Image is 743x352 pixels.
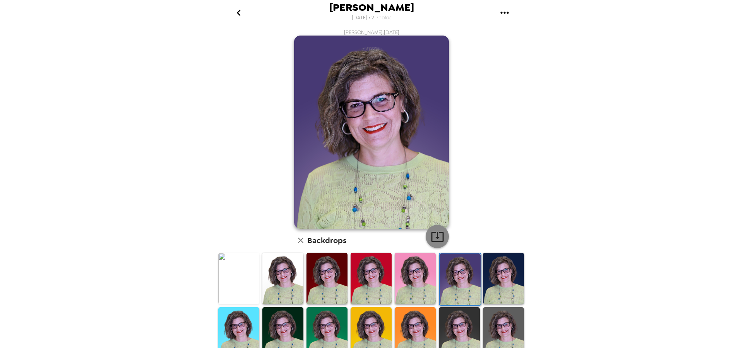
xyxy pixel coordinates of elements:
[218,253,259,304] img: Original
[344,29,399,36] span: [PERSON_NAME] , [DATE]
[294,36,449,229] img: user
[329,2,414,13] span: [PERSON_NAME]
[307,234,346,247] h6: Backdrops
[352,13,392,23] span: [DATE] • 2 Photos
